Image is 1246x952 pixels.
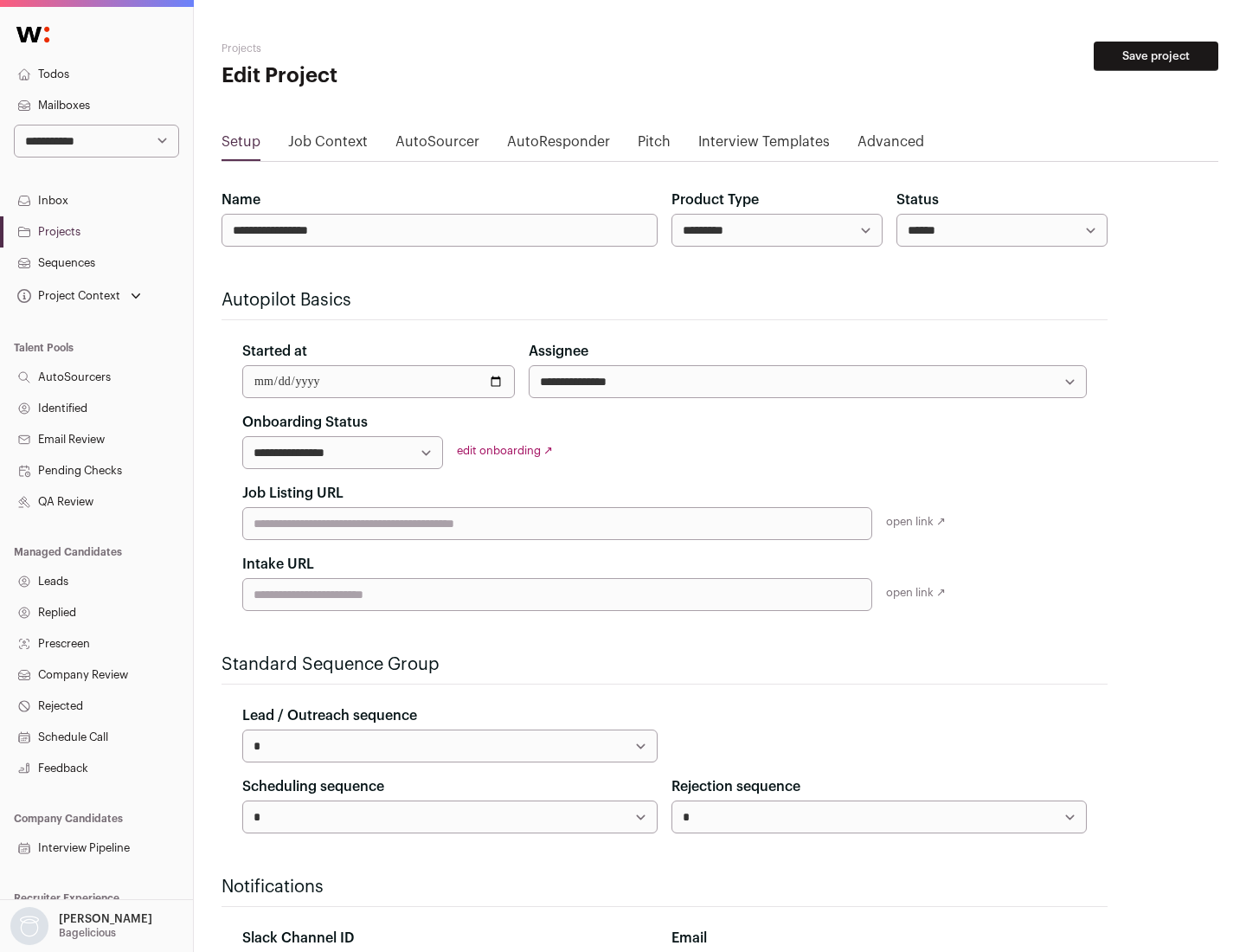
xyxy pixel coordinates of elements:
[671,776,800,797] label: Rejection sequence
[14,284,145,308] button: Open dropdown
[222,875,1108,899] h2: Notifications
[507,132,610,159] a: AutoResponder
[222,132,260,159] a: Setup
[698,132,830,159] a: Interview Templates
[1094,42,1218,71] button: Save project
[242,483,344,504] label: Job Listing URL
[857,132,924,159] a: Advanced
[288,132,368,159] a: Job Context
[638,132,671,159] a: Pitch
[671,190,759,210] label: Product Type
[222,288,1108,312] h2: Autopilot Basics
[59,926,116,940] p: Bagelicious
[896,190,939,210] label: Status
[242,554,314,575] label: Intake URL
[242,705,417,726] label: Lead / Outreach sequence
[242,341,307,362] label: Started at
[59,912,152,926] p: [PERSON_NAME]
[395,132,479,159] a: AutoSourcer
[242,776,384,797] label: Scheduling sequence
[242,412,368,433] label: Onboarding Status
[529,341,588,362] label: Assignee
[222,42,554,55] h2: Projects
[242,928,354,949] label: Slack Channel ID
[10,907,48,945] img: nopic.png
[671,928,1087,949] div: Email
[222,653,1108,677] h2: Standard Sequence Group
[7,17,59,52] img: Wellfound
[222,190,260,210] label: Name
[14,289,120,303] div: Project Context
[222,62,554,90] h1: Edit Project
[457,445,553,456] a: edit onboarding ↗
[7,907,156,945] button: Open dropdown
